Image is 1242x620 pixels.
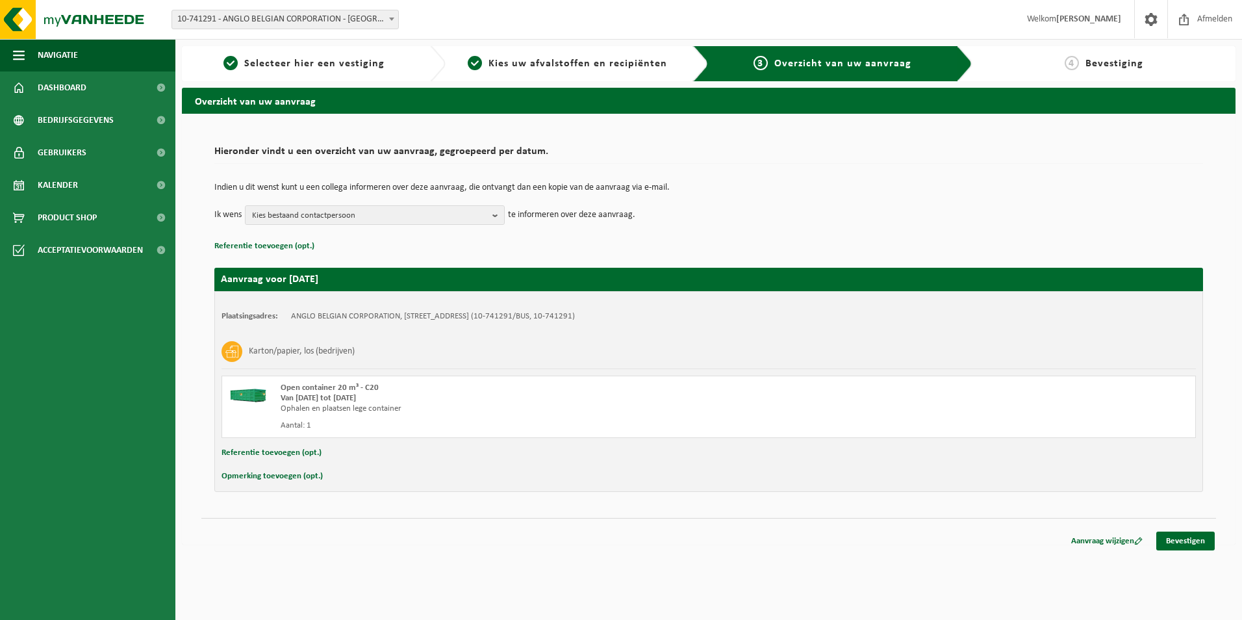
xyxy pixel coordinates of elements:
[468,56,482,70] span: 2
[188,56,420,71] a: 1Selecteer hier een vestiging
[214,146,1203,164] h2: Hieronder vindt u een overzicht van uw aanvraag, gegroepeerd per datum.
[249,341,355,362] h3: Karton/papier, los (bedrijven)
[488,58,667,69] span: Kies uw afvalstoffen en recipiënten
[222,445,322,461] button: Referentie toevoegen (opt.)
[38,201,97,234] span: Product Shop
[38,169,78,201] span: Kalender
[38,234,143,266] span: Acceptatievoorwaarden
[223,56,238,70] span: 1
[214,205,242,225] p: Ik wens
[252,206,487,226] span: Kies bestaand contactpersoon
[214,238,314,255] button: Referentie toevoegen (opt.)
[1085,58,1143,69] span: Bevestiging
[214,183,1203,192] p: Indien u dit wenst kunt u een collega informeren over deze aanvraag, die ontvangt dan een kopie v...
[172,10,398,29] span: 10-741291 - ANGLO BELGIAN CORPORATION - GENT
[1056,14,1121,24] strong: [PERSON_NAME]
[171,10,399,29] span: 10-741291 - ANGLO BELGIAN CORPORATION - GENT
[281,420,761,431] div: Aantal: 1
[38,71,86,104] span: Dashboard
[774,58,911,69] span: Overzicht van uw aanvraag
[245,205,505,225] button: Kies bestaand contactpersoon
[281,383,379,392] span: Open container 20 m³ - C20
[222,312,278,320] strong: Plaatsingsadres:
[38,104,114,136] span: Bedrijfsgegevens
[244,58,385,69] span: Selecteer hier een vestiging
[182,88,1236,113] h2: Overzicht van uw aanvraag
[281,404,761,414] div: Ophalen en plaatsen lege container
[452,56,683,71] a: 2Kies uw afvalstoffen en recipiënten
[229,383,268,402] img: HK-XC-20-GN-00.png
[281,394,356,402] strong: Van [DATE] tot [DATE]
[508,205,635,225] p: te informeren over deze aanvraag.
[1156,532,1215,550] a: Bevestigen
[38,136,86,169] span: Gebruikers
[1061,532,1152,550] a: Aanvraag wijzigen
[754,56,768,70] span: 3
[38,39,78,71] span: Navigatie
[221,274,318,285] strong: Aanvraag voor [DATE]
[291,311,575,322] td: ANGLO BELGIAN CORPORATION, [STREET_ADDRESS] (10-741291/BUS, 10-741291)
[1065,56,1079,70] span: 4
[222,468,323,485] button: Opmerking toevoegen (opt.)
